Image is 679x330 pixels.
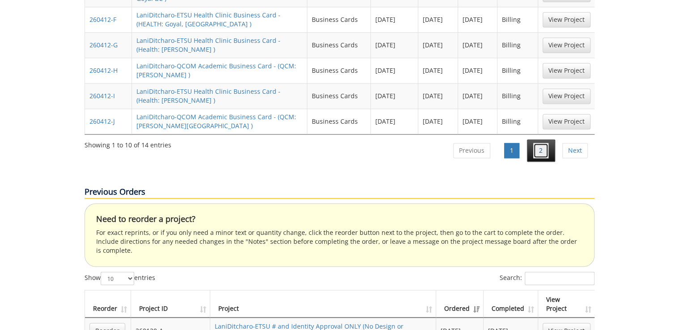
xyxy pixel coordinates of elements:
td: Business Cards [307,58,371,83]
div: Showing 1 to 10 of 14 entries [85,137,171,150]
a: View Project [543,63,590,78]
td: Billing [497,58,538,83]
a: View Project [543,38,590,53]
a: Previous [453,143,490,158]
th: Reorder: activate to sort column ascending [85,290,131,317]
th: Project ID: activate to sort column ascending [131,290,210,317]
a: View Project [543,114,590,129]
a: 260412-F [89,15,116,24]
select: Showentries [101,272,134,285]
p: For exact reprints, or if you only need a minor text or quantity change, click the reorder button... [96,228,583,255]
td: [DATE] [458,109,497,134]
td: [DATE] [371,32,418,58]
td: [DATE] [418,58,458,83]
td: Billing [497,32,538,58]
td: [DATE] [418,109,458,134]
label: Search: [500,272,594,285]
p: Previous Orders [85,186,594,199]
h4: Need to reorder a project? [96,215,583,224]
a: View Project [543,12,590,27]
th: Project: activate to sort column ascending [210,290,436,317]
td: Business Cards [307,109,371,134]
a: View Project [543,88,590,104]
td: [DATE] [418,83,458,109]
a: 1 [504,143,519,158]
td: [DATE] [371,83,418,109]
a: LaniDitcharo-QCOM Academic Business Card - (QCM: [PERSON_NAME] ) [136,62,296,79]
th: View Project: activate to sort column ascending [538,290,595,317]
td: [DATE] [418,32,458,58]
td: [DATE] [458,32,497,58]
a: Next [562,143,588,158]
label: Show entries [85,272,155,285]
td: Billing [497,109,538,134]
th: Ordered: activate to sort column ascending [436,290,484,317]
td: [DATE] [418,7,458,32]
a: LaniDitcharo-ETSU Health Clinic Business Card - (Health: [PERSON_NAME] ) [136,36,280,54]
th: Completed: activate to sort column ascending [484,290,538,317]
a: 260412-G [89,41,118,49]
td: Business Cards [307,83,371,109]
td: [DATE] [458,58,497,83]
td: Billing [497,83,538,109]
a: 260412-H [89,66,118,75]
a: LaniDitcharo-ETSU Health Clinic Business Card - (HEALTH: Goyal, [GEOGRAPHIC_DATA] ) [136,11,280,28]
a: 260412-I [89,92,115,100]
td: [DATE] [371,109,418,134]
a: 2 [533,143,548,158]
td: [DATE] [458,7,497,32]
td: [DATE] [458,83,497,109]
td: [DATE] [371,7,418,32]
td: Business Cards [307,7,371,32]
a: LaniDitcharo-ETSU Health Clinic Business Card - (Health: [PERSON_NAME] ) [136,87,280,104]
td: Billing [497,7,538,32]
td: Business Cards [307,32,371,58]
input: Search: [525,272,594,285]
a: LaniDitcharo-QCOM Academic Business Card - (QCM: [PERSON_NAME][GEOGRAPHIC_DATA] ) [136,113,296,130]
a: 260412-J [89,117,115,125]
td: [DATE] [371,58,418,83]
